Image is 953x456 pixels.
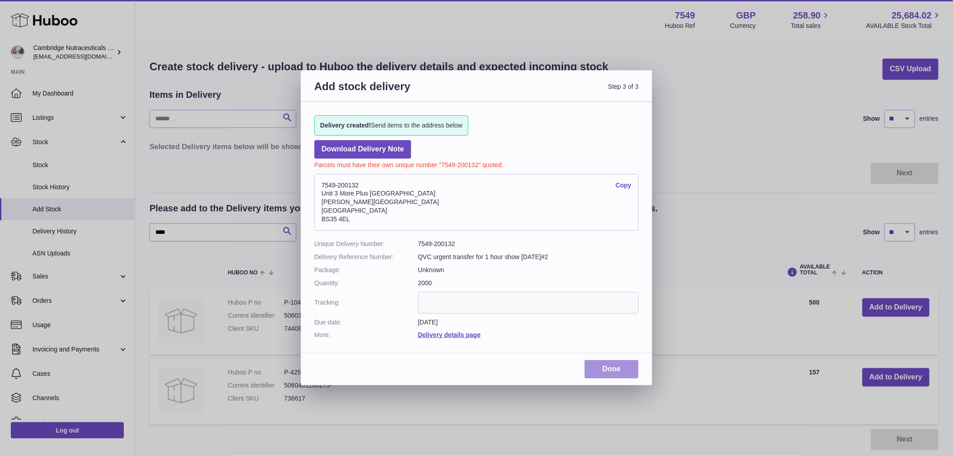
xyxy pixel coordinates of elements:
h3: Add stock delivery [314,79,476,104]
strong: Delivery created! [320,122,371,129]
a: Download Delivery Note [314,140,411,159]
dt: Quantity: [314,279,418,287]
dd: 2000 [418,279,639,287]
dd: [DATE] [418,318,639,327]
a: Done [585,360,639,378]
span: Send items to the address below [320,121,463,130]
p: Parcels must have their own unique number "7549-200132" quoted. [314,159,639,169]
dt: Tracking: [314,292,418,314]
address: 7549-200132 Unit 3 More Plus [GEOGRAPHIC_DATA] [PERSON_NAME][GEOGRAPHIC_DATA] [GEOGRAPHIC_DATA] B... [314,174,639,231]
dt: More: [314,331,418,339]
dd: QVC urgent transfer for 1 hour show [DATE]#2 [418,253,639,261]
dt: Unique Delivery Number: [314,240,418,248]
span: Step 3 of 3 [476,79,639,104]
dd: 7549-200132 [418,240,639,248]
dt: Delivery Reference Number: [314,253,418,261]
a: Copy [616,181,631,190]
dt: Package: [314,266,418,274]
a: Delivery details page [418,331,481,338]
dt: Due date: [314,318,418,327]
dd: Unknown [418,266,639,274]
